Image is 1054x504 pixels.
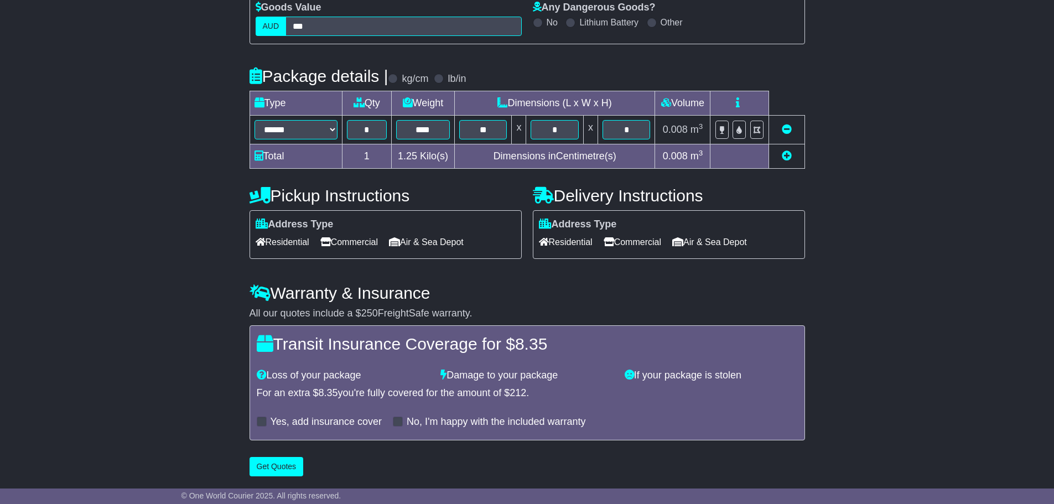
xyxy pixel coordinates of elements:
td: Total [250,144,342,169]
label: kg/cm [402,73,428,85]
td: Type [250,91,342,116]
span: m [690,150,703,162]
td: Dimensions in Centimetre(s) [454,144,655,169]
span: 212 [510,387,526,398]
span: 0.008 [663,150,688,162]
label: No [547,17,558,28]
h4: Delivery Instructions [533,186,805,205]
span: Air & Sea Depot [389,233,464,251]
h4: Warranty & Insurance [250,284,805,302]
a: Add new item [782,150,792,162]
td: Qty [342,91,391,116]
span: Residential [256,233,309,251]
span: Air & Sea Depot [672,233,747,251]
label: Other [661,17,683,28]
label: Any Dangerous Goods? [533,2,656,14]
div: Loss of your package [251,370,435,382]
div: Damage to your package [435,370,619,382]
label: No, I'm happy with the included warranty [407,416,586,428]
span: 1.25 [398,150,417,162]
td: 1 [342,144,391,169]
h4: Package details | [250,67,388,85]
h4: Pickup Instructions [250,186,522,205]
td: x [583,116,598,144]
span: 8.35 [319,387,338,398]
span: 0.008 [663,124,688,135]
div: For an extra $ you're fully covered for the amount of $ . [257,387,798,399]
span: © One World Courier 2025. All rights reserved. [181,491,341,500]
td: Weight [391,91,454,116]
label: AUD [256,17,287,36]
td: Volume [655,91,710,116]
td: Dimensions (L x W x H) [454,91,655,116]
sup: 3 [699,149,703,157]
label: Goods Value [256,2,321,14]
span: Commercial [604,233,661,251]
td: x [512,116,526,144]
span: m [690,124,703,135]
span: Commercial [320,233,378,251]
label: lb/in [448,73,466,85]
div: If your package is stolen [619,370,803,382]
label: Lithium Battery [579,17,638,28]
label: Yes, add insurance cover [271,416,382,428]
span: 250 [361,308,378,319]
label: Address Type [539,219,617,231]
span: 8.35 [515,335,547,353]
button: Get Quotes [250,457,304,476]
h4: Transit Insurance Coverage for $ [257,335,798,353]
span: Residential [539,233,593,251]
a: Remove this item [782,124,792,135]
label: Address Type [256,219,334,231]
div: All our quotes include a $ FreightSafe warranty. [250,308,805,320]
sup: 3 [699,122,703,131]
td: Kilo(s) [391,144,454,169]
